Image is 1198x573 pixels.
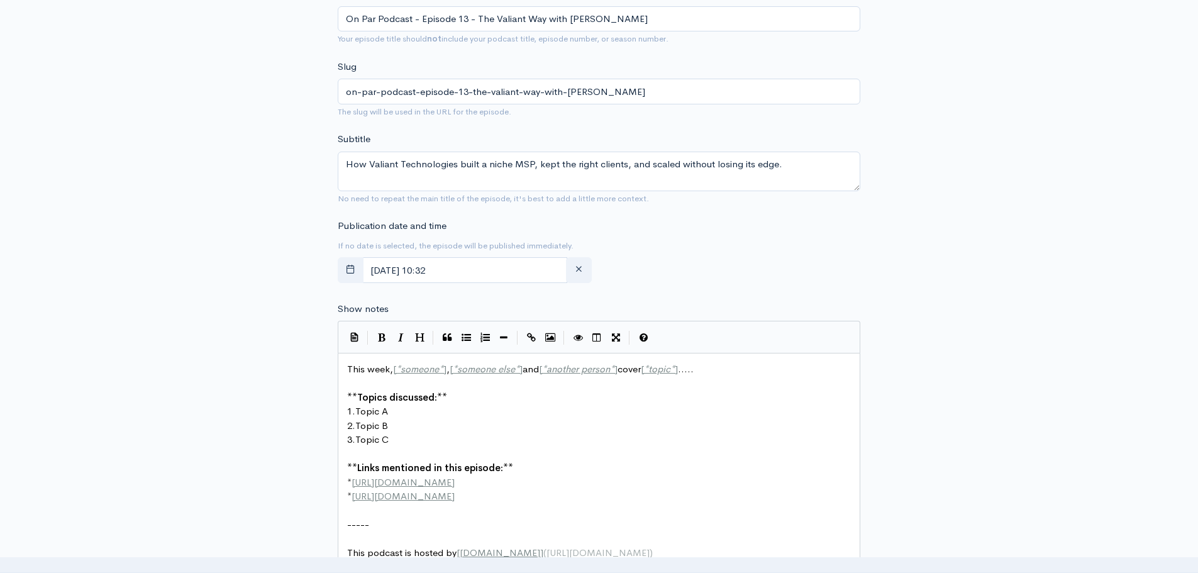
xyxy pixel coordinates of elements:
[587,328,606,347] button: Toggle Side by Side
[352,476,455,488] span: [URL][DOMAIN_NAME]
[540,547,543,559] span: ]
[629,331,630,345] i: |
[352,490,455,502] span: [URL][DOMAIN_NAME]
[519,363,523,375] span: ]
[347,547,653,559] span: This podcast is hosted by
[410,328,429,347] button: Heading
[438,328,457,347] button: Quote
[338,219,446,233] label: Publication date and time
[457,547,460,559] span: [
[372,328,391,347] button: Bold
[338,33,668,44] small: Your episode title should include your podcast title, episode number, or season number.
[357,391,437,403] span: Topics discussed:
[338,240,574,251] small: If no date is selected, the episode will be published immediately.
[675,363,678,375] span: ]
[427,33,441,44] strong: not
[614,363,618,375] span: ]
[541,328,560,347] button: Insert Image
[443,363,446,375] span: ]
[367,331,369,345] i: |
[543,547,546,559] span: (
[391,328,410,347] button: Italic
[494,328,513,347] button: Insert Horizontal Line
[546,363,610,375] span: another person
[634,328,653,347] button: Markdown Guide
[433,331,434,345] i: |
[347,405,355,417] span: 1.
[650,547,653,559] span: )
[338,79,860,104] input: title-of-episode
[355,405,388,417] span: Topic A
[606,328,625,347] button: Toggle Fullscreen
[401,363,439,375] span: someone
[355,420,388,431] span: Topic B
[347,363,694,375] span: This week, , and cover .....
[566,257,592,283] button: clear
[641,363,644,375] span: [
[338,257,363,283] button: toggle
[347,433,355,445] span: 3.
[355,433,389,445] span: Topic C
[460,547,540,559] span: [DOMAIN_NAME]
[457,363,515,375] span: someone else
[338,132,370,147] label: Subtitle
[345,327,363,346] button: Insert Show Notes Template
[517,331,518,345] i: |
[338,106,511,117] small: The slug will be used in the URL for the episode.
[648,363,670,375] span: topic
[475,328,494,347] button: Numbered List
[338,6,860,32] input: What is the episode's title?
[563,331,565,345] i: |
[338,302,389,316] label: Show notes
[546,547,650,559] span: [URL][DOMAIN_NAME]
[393,363,396,375] span: [
[338,193,649,204] small: No need to repeat the main title of the episode, it's best to add a little more context.
[357,462,503,474] span: Links mentioned in this episode:
[568,328,587,347] button: Toggle Preview
[457,328,475,347] button: Generic List
[539,363,542,375] span: [
[522,328,541,347] button: Create Link
[347,518,369,530] span: -----
[450,363,453,375] span: [
[347,420,355,431] span: 2.
[338,60,357,74] label: Slug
